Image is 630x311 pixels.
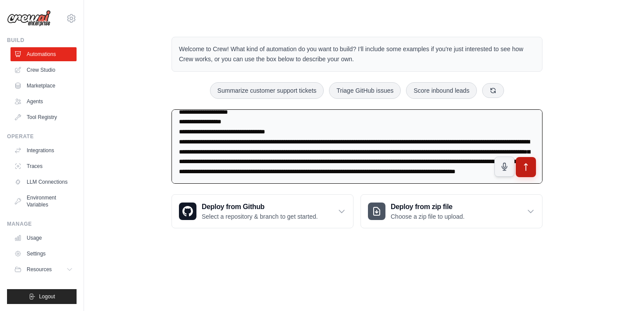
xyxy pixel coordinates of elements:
[7,289,77,304] button: Logout
[210,82,324,99] button: Summarize customer support tickets
[391,202,465,212] h3: Deploy from zip file
[10,143,77,157] a: Integrations
[391,212,465,221] p: Choose a zip file to upload.
[10,231,77,245] a: Usage
[10,247,77,261] a: Settings
[10,159,77,173] a: Traces
[10,262,77,276] button: Resources
[202,202,318,212] h3: Deploy from Github
[10,63,77,77] a: Crew Studio
[329,82,401,99] button: Triage GitHub issues
[10,79,77,93] a: Marketplace
[202,212,318,221] p: Select a repository & branch to get started.
[39,293,55,300] span: Logout
[27,266,52,273] span: Resources
[10,94,77,108] a: Agents
[7,220,77,227] div: Manage
[10,110,77,124] a: Tool Registry
[7,133,77,140] div: Operate
[7,37,77,44] div: Build
[10,47,77,61] a: Automations
[586,269,630,311] iframe: Chat Widget
[406,82,477,99] button: Score inbound leads
[10,191,77,212] a: Environment Variables
[7,10,51,27] img: Logo
[10,175,77,189] a: LLM Connections
[179,44,535,64] p: Welcome to Crew! What kind of automation do you want to build? I'll include some examples if you'...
